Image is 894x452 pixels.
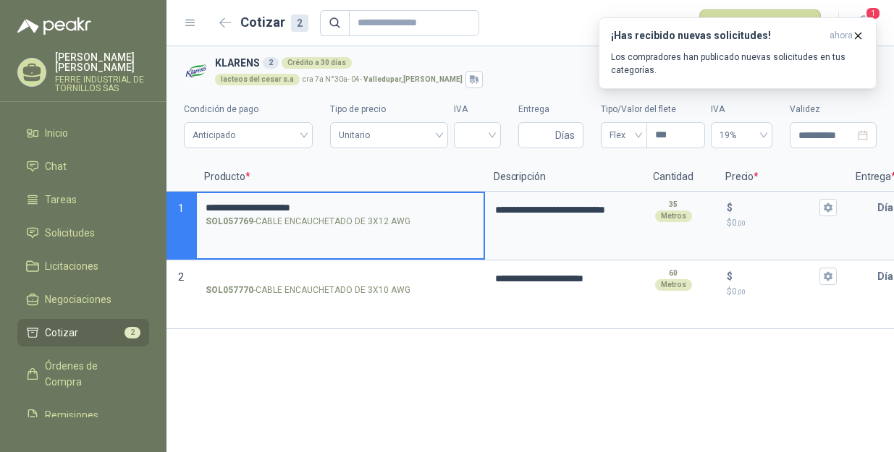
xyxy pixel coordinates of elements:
[737,219,746,227] span: ,00
[55,52,149,72] p: [PERSON_NAME] [PERSON_NAME]
[485,163,630,192] p: Descripción
[363,75,463,83] strong: Valledupar , [PERSON_NAME]
[193,124,304,146] span: Anticipado
[669,268,678,279] p: 60
[206,271,475,282] input: SOL057770-CABLE ENCAUCHETADO DE 3X10 AWG
[735,270,817,281] input: $$0,00
[555,123,575,148] span: Días
[206,202,475,213] input: SOL057769-CABLE ENCAUCHETADO DE 3X12 AWG
[195,163,485,192] p: Producto
[454,103,501,116] label: IVA
[655,210,692,222] div: Metros
[655,279,692,291] div: Metros
[669,199,678,210] p: 35
[601,103,705,116] label: Tipo/Valor del flete
[206,215,410,229] p: - CABLE ENCAUCHETADO DE 3X12 AWG
[45,258,98,274] span: Licitaciones
[184,103,313,116] label: Condición de pago
[732,218,746,228] span: 0
[45,358,135,390] span: Órdenes de Compra
[45,192,77,208] span: Tareas
[291,14,308,32] div: 2
[737,288,746,296] span: ,00
[17,286,149,313] a: Negociaciones
[45,291,111,307] span: Negociaciones
[630,163,717,192] p: Cantidad
[599,17,877,89] button: ¡Has recibido nuevas solicitudes!ahora Los compradores han publicado nuevas solicitudes en tus ca...
[215,55,871,71] h3: KLARENS
[45,325,78,341] span: Cotizar
[45,125,68,141] span: Inicio
[330,103,449,116] label: Tipo de precio
[732,286,746,297] span: 0
[611,30,824,42] h3: ¡Has recibido nuevas solicitudes!
[339,124,440,146] span: Unitario
[727,200,733,216] p: $
[303,76,463,83] p: cra 7a N°30a- 04 -
[699,9,821,37] button: Publicar cotizaciones
[720,124,764,146] span: 19%
[727,268,733,284] p: $
[45,158,67,174] span: Chat
[206,283,410,297] p: - CABLE ENCAUCHETADO DE 3X10 AWG
[17,401,149,429] a: Remisiones
[518,103,583,116] label: Entrega
[263,57,279,69] div: 2
[17,186,149,213] a: Tareas
[727,216,837,230] p: $
[711,103,772,116] label: IVA
[125,327,140,338] span: 2
[206,283,253,297] strong: SOL057770
[240,12,308,33] h2: Cotizar
[17,119,149,147] a: Inicio
[282,57,352,69] div: Crédito a 30 días
[17,219,149,247] a: Solicitudes
[851,10,877,36] button: 1
[55,75,149,93] p: FERRE INDUSTRIAL DE TORNILLOS SAS
[45,225,95,241] span: Solicitudes
[215,74,300,85] div: lacteos del cesar s.a
[17,252,149,280] a: Licitaciones
[178,271,184,283] span: 2
[727,285,837,299] p: $
[45,407,98,423] span: Remisiones
[17,352,149,396] a: Órdenes de Compra
[184,59,209,85] img: Company Logo
[717,163,847,192] p: Precio
[865,7,881,20] span: 1
[819,199,837,216] button: $$0,00
[735,202,817,213] input: $$0,00
[17,319,149,346] a: Cotizar2
[178,202,184,214] span: 1
[17,153,149,180] a: Chat
[611,51,864,77] p: Los compradores han publicado nuevas solicitudes en tus categorías.
[206,215,253,229] strong: SOL057769
[610,124,638,146] span: Flex
[819,268,837,285] button: $$0,00
[790,103,877,116] label: Validez
[17,17,91,35] img: Logo peakr
[830,30,853,42] span: ahora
